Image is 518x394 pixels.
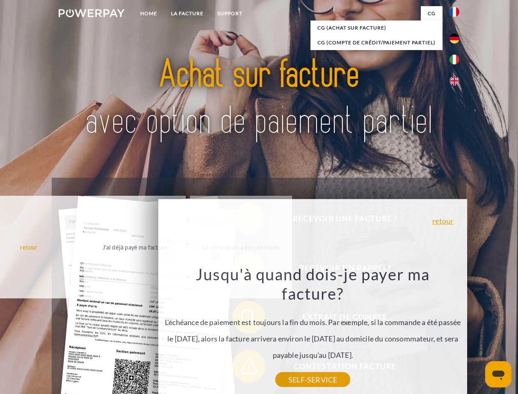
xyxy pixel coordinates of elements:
h3: Jusqu'à quand dois-je payer ma facture? [163,264,463,304]
div: J'ai déjà payé ma facture [89,241,181,252]
img: title-powerpay_fr.svg [78,39,440,157]
img: fr [450,7,459,17]
img: de [450,34,459,44]
iframe: Bouton de lancement de la fenêtre de messagerie [485,361,511,387]
a: Home [133,6,164,21]
div: L'échéance de paiement est toujours la fin du mois. Par exemple, si la commande a été passée le [... [163,264,463,380]
a: SELF-SERVICE [275,372,350,387]
a: CG (achat sur facture) [310,21,443,35]
a: LA FACTURE [164,6,210,21]
img: it [450,55,459,64]
img: logo-powerpay-white.svg [59,9,125,17]
img: en [450,76,459,86]
a: CG (Compte de crédit/paiement partiel) [310,35,443,50]
a: retour [432,217,453,224]
a: CG [421,6,443,21]
a: Support [210,6,249,21]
